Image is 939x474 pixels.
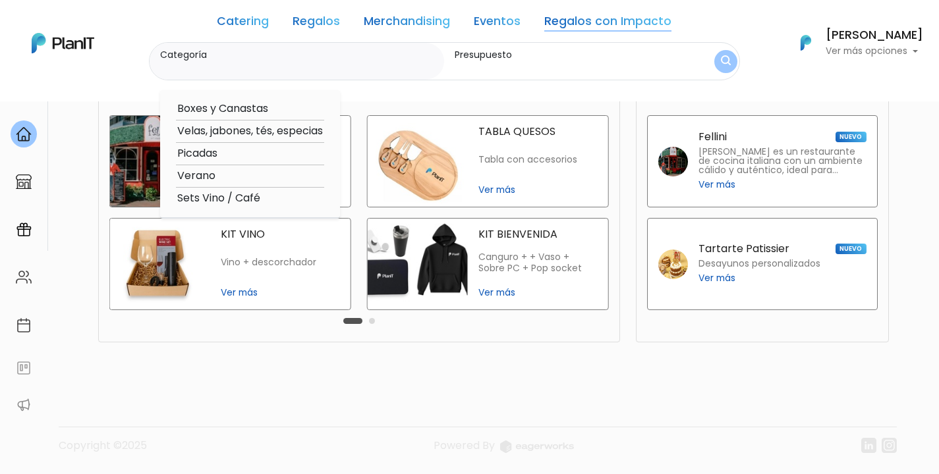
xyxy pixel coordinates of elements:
a: Regalos [293,16,340,32]
p: Copyright ©2025 [59,438,147,463]
a: fellini cena FELLINI CENA Cena para dos en Fellini Ver más [109,115,351,207]
p: Canguro + + Vaso + Sobre PC + Pop socket [478,251,598,275]
img: calendar-87d922413cdce8b2cf7b7f5f62616a5cf9e4887200fb71536465627b3292af00.svg [16,317,32,333]
label: Categoría [160,48,440,62]
p: [PERSON_NAME] es un restaurante de cocina italiana con un ambiente cálido y auténtico, ideal para... [698,147,867,175]
p: Tartarte Patissier [698,244,789,254]
option: Sets Vino / Café [176,190,324,207]
span: translation missing: es.layouts.footer.powered_by [434,438,495,453]
img: instagram-7ba2a2629254302ec2a9470e65da5de918c9f3c9a63008f8abed3140a32961bf.svg [882,438,897,453]
option: Boxes y Canastas [176,101,324,117]
option: Verano [176,168,324,184]
a: tabla quesos TABLA QUESOS Tabla con accesorios Ver más [367,115,609,207]
strong: PLAN IT [46,107,84,118]
p: Ya probaste PlanitGO? Vas a poder automatizarlas acciones de todo el año. Escribinos para saber más! [46,121,220,165]
img: kit vino [110,219,210,309]
div: PLAN IT Ya probaste PlanitGO? Vas a poder automatizarlas acciones de todo el año. Escribinos para... [34,92,232,175]
a: Eventos [474,16,521,32]
img: fellini cena [110,116,210,207]
img: search_button-432b6d5273f82d61273b3651a40e1bd1b912527efae98b1b7a1b2c0702e16a8d.svg [721,55,731,68]
button: Carousel Page 2 [369,318,375,324]
a: Powered By [434,438,574,463]
h3: Proveedores Destacados [647,89,818,105]
p: Vino + descorchador [221,257,340,268]
span: Ver más [478,286,598,300]
span: Ver más [221,183,340,197]
span: J [132,79,159,105]
p: Tabla con accesorios [478,154,598,165]
span: Ver más [221,286,340,300]
span: ¡Escríbenos! [69,200,201,213]
img: PlanIt Logo [32,33,94,53]
a: Merchandising [364,16,450,32]
a: kit vino KIT VINO Vino + descorchador Ver más [109,218,351,310]
img: marketplace-4ceaa7011d94191e9ded77b95e3339b90024bf715f7c57f8cf31f2d8c509eaba.svg [16,174,32,190]
p: Fellini [698,132,727,142]
i: send [224,197,250,213]
h3: Productos Destacados [109,89,263,105]
div: Carousel Pagination [340,313,378,329]
div: J [34,79,232,105]
img: logo_eagerworks-044938b0bf012b96b195e05891a56339191180c2d98ce7df62ca656130a436fa.svg [500,440,574,453]
img: kit bienvenida [368,219,468,309]
option: Picadas [176,145,324,162]
button: Carousel Page 1 (Current Slide) [343,318,362,324]
span: Ver más [478,183,598,197]
img: linkedin-cc7d2dbb1a16aff8e18f147ffe980d30ddd5d9e01409788280e63c91fc390ff4.svg [861,438,876,453]
i: keyboard_arrow_down [204,100,224,120]
label: Presupuesto [455,48,675,62]
img: partners-52edf745621dab592f3b2c58e3bca9d71375a7ef29c3b500c9f145b62cc070d4.svg [16,397,32,413]
img: user_d58e13f531133c46cb30575f4d864daf.jpeg [119,66,146,92]
img: fellini [658,147,688,176]
span: Ver más [698,178,735,192]
a: kit bienvenida KIT BIENVENIDA Canguro + + Vaso + Sobre PC + Pop socket Ver más [367,218,609,310]
img: user_04fe99587a33b9844688ac17b531be2b.png [106,79,132,105]
img: feedback-78b5a0c8f98aac82b08bfc38622c3050aee476f2c9584af64705fc4e61158814.svg [16,360,32,376]
p: KIT VINO [221,229,340,240]
span: NUEVO [836,132,866,142]
h6: [PERSON_NAME] [826,30,923,41]
img: home-e721727adea9d79c4d83392d1f703f7f8bce08238fde08b1acbfd93340b81755.svg [16,126,32,142]
p: Cena para dos en Fellini [221,154,340,165]
span: Ver más [698,271,735,285]
p: KIT BIENVENIDA [478,229,598,240]
p: FELLINI CENA [221,126,340,137]
a: Catering [217,16,269,32]
p: Ver más opciones [826,47,923,56]
img: people-662611757002400ad9ed0e3c099ab2801c6687ba6c219adb57efc949bc21e19d.svg [16,269,32,285]
a: Fellini NUEVO [PERSON_NAME] es un restaurante de cocina italiana con un ambiente cálido y auténti... [647,115,878,207]
i: insert_emoticon [201,197,224,213]
img: PlanIt Logo [791,28,820,57]
p: TABLA QUESOS [478,126,598,137]
p: Desayunos personalizados [698,259,820,269]
img: tartarte patissier [658,250,688,279]
a: Tartarte Patissier NUEVO Desayunos personalizados Ver más [647,218,878,310]
img: tabla quesos [368,116,468,207]
button: PlanIt Logo [PERSON_NAME] Ver más opciones [783,26,923,60]
span: NUEVO [836,244,866,254]
img: campaigns-02234683943229c281be62815700db0a1741e53638e28bf9629b52c665b00959.svg [16,222,32,238]
a: Regalos con Impacto [544,16,671,32]
option: Velas, jabones, tés, especias [176,123,324,140]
